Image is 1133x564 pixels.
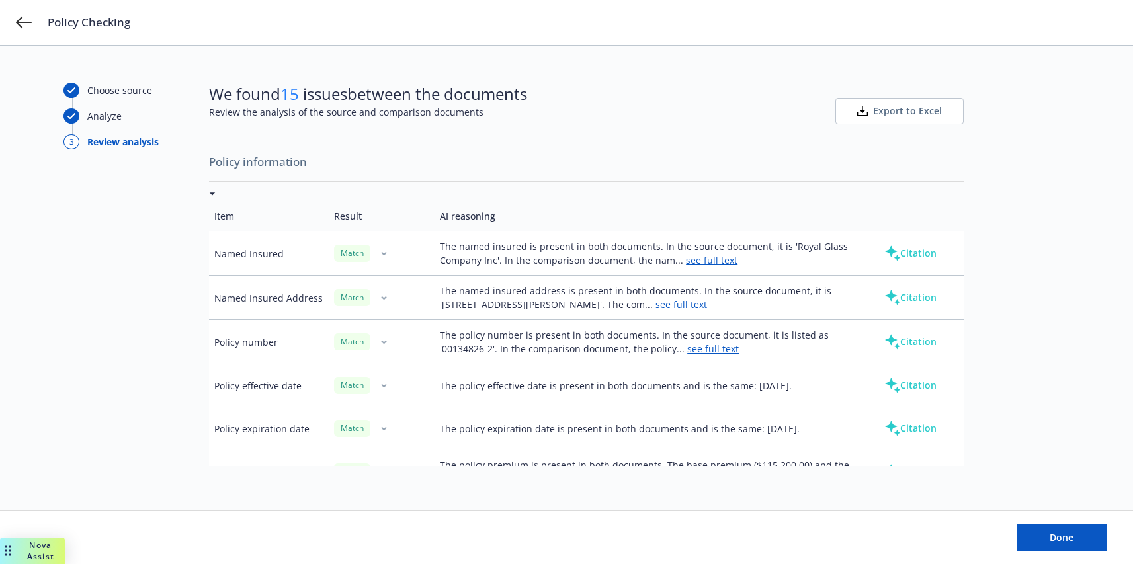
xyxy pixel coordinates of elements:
[873,104,942,118] span: Export to Excel
[48,15,130,30] span: Policy Checking
[1017,524,1107,551] button: Done
[87,83,152,97] div: Choose source
[209,364,329,407] td: Policy effective date
[863,329,958,355] button: Citation
[329,201,435,231] td: Result
[863,415,958,442] button: Citation
[280,83,299,104] span: 15
[835,98,964,124] button: Export to Excel
[209,450,329,495] td: Policy premium
[435,201,858,231] td: AI reasoning
[63,134,79,149] div: 3
[334,245,370,261] div: Match
[863,372,958,399] button: Citation
[686,254,737,266] a: see full text
[87,135,159,149] div: Review analysis
[209,148,964,176] span: Policy information
[27,540,54,562] span: Nova Assist
[863,284,958,311] button: Citation
[435,364,858,407] td: The policy effective date is present in both documents and is the same: [DATE].
[1050,531,1073,544] span: Done
[435,407,858,450] td: The policy expiration date is present in both documents and is the same: [DATE].
[334,333,370,350] div: Match
[687,342,739,355] a: see full text
[334,420,370,436] div: Match
[87,109,122,123] div: Analyze
[334,463,370,480] div: Match
[209,231,329,276] td: Named Insured
[209,83,527,105] span: We found issues between the documents
[334,289,370,305] div: Match
[435,231,858,276] td: The named insured is present in both documents. In the source document, it is 'Royal Glass Compan...
[209,201,329,231] td: Item
[334,377,370,393] div: Match
[655,298,707,311] a: see full text
[209,105,527,119] span: Review the analysis of the source and comparison documents
[209,320,329,364] td: Policy number
[863,240,958,266] button: Citation
[863,459,958,485] button: Citation
[435,276,858,320] td: The named insured address is present in both documents. In the source document, it is '[STREET_AD...
[435,450,858,495] td: The policy premium is present in both documents. The base premium ($115,200.00) and the total sho...
[209,407,329,450] td: Policy expiration date
[209,276,329,320] td: Named Insured Address
[435,320,858,364] td: The policy number is present in both documents. In the source document, it is listed as '00134826...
